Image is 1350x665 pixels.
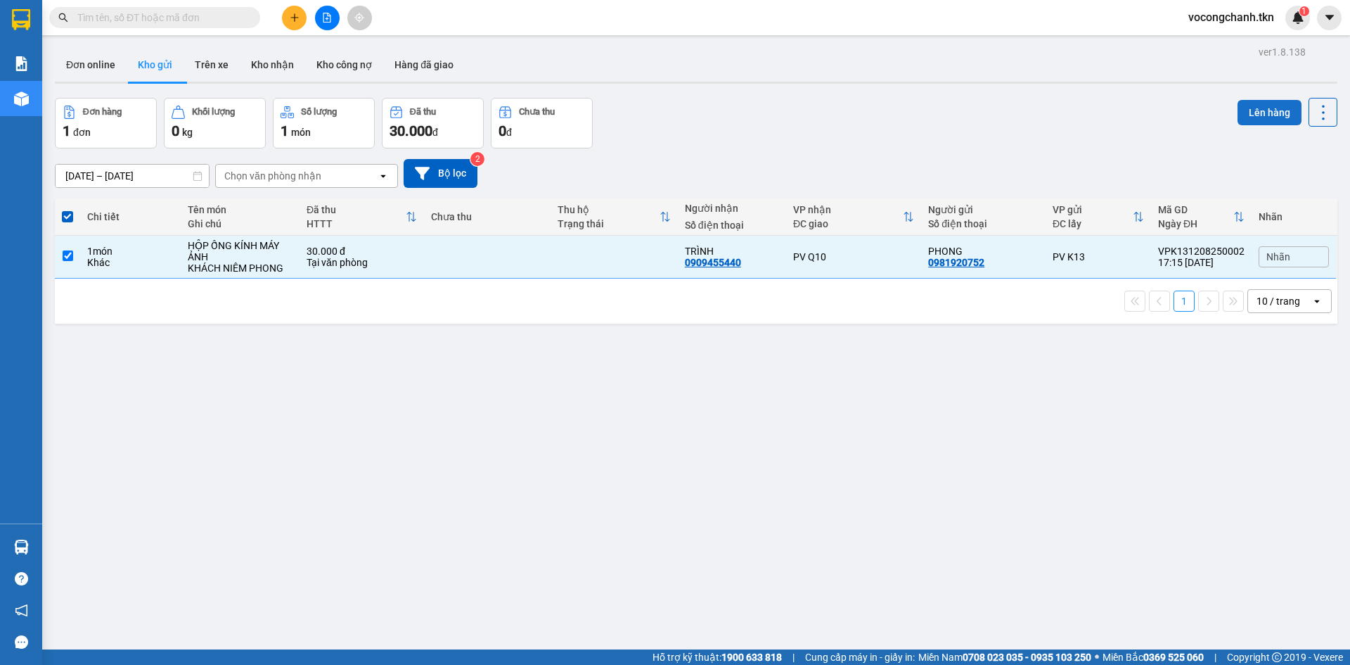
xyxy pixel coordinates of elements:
[792,650,795,665] span: |
[188,218,292,229] div: Ghi chú
[551,198,678,236] th: Toggle SortBy
[1102,650,1204,665] span: Miền Bắc
[184,48,240,82] button: Trên xe
[1311,296,1323,307] svg: open
[290,13,300,23] span: plus
[499,122,506,139] span: 0
[382,98,484,148] button: Đã thu30.000đ
[1237,100,1301,125] button: Lên hàng
[404,159,477,188] button: Bộ lọc
[14,56,29,71] img: solution-icon
[928,246,1039,257] div: PHONG
[1214,650,1216,665] span: |
[1053,218,1133,229] div: ĐC lấy
[928,218,1039,229] div: Số điện thoại
[685,257,741,268] div: 0909455440
[1177,8,1285,26] span: vocongchanh.tkn
[58,13,68,23] span: search
[87,257,174,268] div: Khác
[307,204,406,215] div: Đã thu
[1301,6,1306,16] span: 1
[55,98,157,148] button: Đơn hàng1đơn
[1158,218,1233,229] div: Ngày ĐH
[305,48,383,82] button: Kho công nợ
[1259,211,1329,222] div: Nhãn
[793,218,903,229] div: ĐC giao
[1046,198,1151,236] th: Toggle SortBy
[15,635,28,649] span: message
[15,604,28,617] span: notification
[721,652,782,663] strong: 1900 633 818
[491,98,593,148] button: Chưa thu0đ
[963,652,1091,663] strong: 0708 023 035 - 0935 103 250
[56,165,209,187] input: Select a date range.
[164,98,266,148] button: Khối lượng0kg
[1095,654,1099,660] span: ⚪️
[182,127,193,138] span: kg
[127,48,184,82] button: Kho gửi
[63,122,70,139] span: 1
[918,650,1091,665] span: Miền Nam
[12,9,30,30] img: logo-vxr
[1158,204,1233,215] div: Mã GD
[410,107,436,117] div: Đã thu
[188,240,292,262] div: HỘP ỐNG KÍNH MÁY ẢNH
[291,127,311,138] span: món
[1323,11,1336,24] span: caret-down
[301,107,337,117] div: Số lượng
[1151,198,1252,236] th: Toggle SortBy
[172,122,179,139] span: 0
[240,48,305,82] button: Kho nhận
[519,107,555,117] div: Chưa thu
[558,218,660,229] div: Trạng thái
[928,204,1039,215] div: Người gửi
[192,107,235,117] div: Khối lượng
[432,127,438,138] span: đ
[1317,6,1342,30] button: caret-down
[273,98,375,148] button: Số lượng1món
[793,251,914,262] div: PV Q10
[188,262,292,274] div: KHÁCH NIÊM PHONG
[1256,294,1300,308] div: 10 / trang
[300,198,424,236] th: Toggle SortBy
[224,169,321,183] div: Chọn văn phòng nhận
[793,204,903,215] div: VP nhận
[1158,246,1245,257] div: VPK131208250002
[77,10,243,25] input: Tìm tên, số ĐT hoặc mã đơn
[188,204,292,215] div: Tên món
[1292,11,1304,24] img: icon-new-feature
[1053,204,1133,215] div: VP gửi
[307,218,406,229] div: HTTT
[558,204,660,215] div: Thu hộ
[281,122,288,139] span: 1
[73,127,91,138] span: đơn
[470,152,484,166] sup: 2
[307,246,417,257] div: 30.000 đ
[282,6,307,30] button: plus
[378,170,389,182] svg: open
[685,246,779,257] div: TRÌNH
[55,48,127,82] button: Đơn online
[928,257,984,268] div: 0981920752
[83,107,122,117] div: Đơn hàng
[14,540,29,555] img: warehouse-icon
[805,650,915,665] span: Cung cấp máy in - giấy in:
[1272,652,1282,662] span: copyright
[87,246,174,257] div: 1 món
[1143,652,1204,663] strong: 0369 525 060
[307,257,417,268] div: Tại văn phòng
[15,572,28,585] span: question-circle
[315,6,340,30] button: file-add
[354,13,364,23] span: aim
[87,211,174,222] div: Chi tiết
[506,127,512,138] span: đ
[1053,251,1144,262] div: PV K13
[322,13,332,23] span: file-add
[685,203,779,214] div: Người nhận
[431,211,544,222] div: Chưa thu
[1299,6,1309,16] sup: 1
[1174,291,1195,312] button: 1
[383,48,465,82] button: Hàng đã giao
[347,6,372,30] button: aim
[1266,251,1290,262] span: Nhãn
